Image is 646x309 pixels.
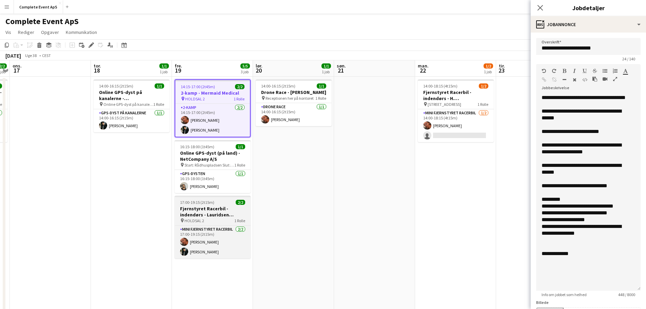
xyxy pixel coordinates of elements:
button: Ryd formatering [572,77,577,82]
span: Vis [5,29,11,35]
div: CEST [42,53,51,58]
app-job-card: 14:00-18:15 (4t15m)1/2Fjernstyret Racerbil - indendørs - H. [GEOGRAPHIC_DATA] A/S [STREET_ADDRESS... [418,79,494,142]
span: Opgaver [41,29,59,35]
span: Receptionen her på kontoret [266,96,314,101]
span: 14:00-18:15 (4t15m) [423,83,457,89]
span: 1 Rolle [315,96,326,101]
span: fre. [175,63,182,69]
button: Ordnet liste [613,68,618,74]
div: Jobannonce [531,16,646,33]
button: Tekstfarve [623,68,628,74]
span: 1 Rolle [234,162,245,168]
span: 14:00-16:15 (2t15m) [261,83,295,89]
span: Uge 38 [22,53,39,58]
span: Info om jobbet som helhed [536,292,592,297]
button: Fuld skærm [613,76,618,82]
span: 1/1 [236,144,245,149]
div: 3 job [241,69,250,74]
span: søn. [337,63,346,69]
app-job-card: 14:00-16:15 (2t15m)1/1Online GPS-dyst på kanalerne - [GEOGRAPHIC_DATA] Online GPS-dyst på kanaler... [94,79,170,132]
span: 1/1 [317,83,326,89]
span: man. [418,63,429,69]
button: Uordnet liste [603,68,607,74]
span: 22 [417,66,429,74]
button: HTML-kode [582,77,587,82]
h1: Complete Event ApS [5,16,79,26]
button: Gennemstreget [592,68,597,74]
app-job-card: 16:15-18:00 (1t45m)1/1Online GPS-dyst (på land) - NetCompany A/S Start: Rådhuspladsen Slut: Rådhu... [175,140,251,193]
span: 21 [336,66,346,74]
a: Rediger [15,28,37,37]
span: lør. [256,63,262,69]
app-card-role: Drone Race1/114:00-16:15 (2t15m)[PERSON_NAME] [256,103,332,126]
span: 18 [93,66,101,74]
a: Vis [3,28,14,37]
span: 1/2 [479,83,488,89]
button: Sæt ind som almindelig tekst [592,76,597,82]
a: Kommunikation [63,28,100,37]
span: 1 Rolle [477,102,488,107]
h3: Fjernstyret Racerbil - indendørs - Lauridsen Handel & Import [175,206,251,218]
div: 1 job [160,69,169,74]
span: 14:15-17:00 (2t45m) [181,84,215,89]
app-card-role: Mini Fjernstyret Racerbil1/214:00-18:15 (4t15m)[PERSON_NAME] [418,109,494,142]
button: Complete Event ApS [14,0,63,14]
span: 448 / 8000 [613,292,641,297]
span: Start: Rådhuspladsen Slut: Rådhuspladsen [184,162,234,168]
app-job-card: 14:15-17:00 (2t45m)2/22-kamp - Mermaid Medical HOLDSAL 21 Rolle2-kamp2/214:15-17:00 (2t45m)[PERSO... [175,79,251,137]
span: 16:15-18:00 (1t45m) [180,144,214,149]
h3: Online GPS-dyst på kanalerne - [GEOGRAPHIC_DATA] [94,89,170,101]
button: Fed [562,68,567,74]
span: tir. [499,63,505,69]
a: Opgaver [38,28,62,37]
span: 1/1 [159,63,169,69]
app-job-card: 14:00-16:15 (2t15m)1/1Drone Race - [PERSON_NAME] Receptionen her på kontoret1 RolleDrone Race1/11... [256,79,332,126]
span: Rediger [18,29,34,35]
div: 1 job [484,69,493,74]
div: 1 job [322,69,331,74]
span: 17:00-19:15 (2t15m) [180,200,214,205]
span: 1/1 [155,83,164,89]
span: tor. [94,63,101,69]
span: Online GPS-dyst på kanalerne [103,102,153,107]
span: ons. [13,63,22,69]
span: 19 [174,66,182,74]
button: Indsæt video [603,76,607,82]
h3: Jobdetaljer [531,3,646,12]
app-job-card: 17:00-19:15 (2t15m)2/2Fjernstyret Racerbil - indendørs - Lauridsen Handel & Import HOLDSAL 21 Rol... [175,196,251,258]
span: 1 Rolle [234,96,244,101]
span: 17 [12,66,22,74]
span: Kommunikation [66,29,97,35]
span: 2/2 [236,200,245,205]
span: [STREET_ADDRESS] [428,102,461,107]
app-card-role: GPS-dysten1/116:15-18:00 (1t45m)[PERSON_NAME] [175,170,251,193]
button: Vandret linje [562,77,567,82]
button: Fortryd [542,68,546,74]
span: 1/2 [484,63,493,69]
app-card-role: Mini Fjernstyret Racerbil2/217:00-19:15 (2t15m)[PERSON_NAME][PERSON_NAME] [175,226,251,258]
span: 23 [498,66,505,74]
app-card-role: 2-kamp2/214:15-17:00 (2t45m)[PERSON_NAME][PERSON_NAME] [175,104,250,137]
span: 14:00-16:15 (2t15m) [99,83,133,89]
span: 2/2 [235,84,244,89]
span: HOLDSAL 2 [184,218,204,223]
app-card-role: GPS-dyst på kanalerne1/114:00-16:15 (2t15m)[PERSON_NAME] [94,109,170,132]
button: Understregning [582,68,587,74]
div: [DATE] [5,52,21,59]
h3: Drone Race - [PERSON_NAME] [256,89,332,95]
button: Kursiv [572,68,577,74]
span: 5/5 [240,63,250,69]
span: 1 Rolle [234,218,245,223]
button: Gentag [552,68,556,74]
span: 24 / 140 [617,56,641,61]
span: 1 Rolle [153,102,164,107]
h3: 2-kamp - Mermaid Medical [175,90,250,96]
span: 1/1 [321,63,331,69]
span: HOLDSAL 2 [185,96,205,101]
